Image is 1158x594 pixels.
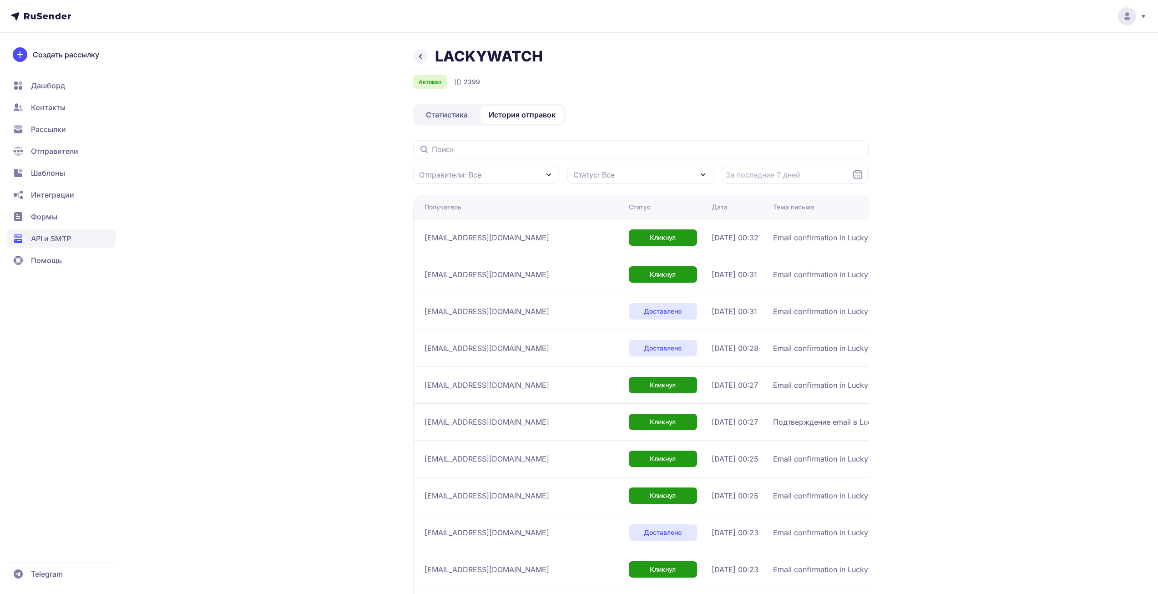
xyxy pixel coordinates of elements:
[629,203,651,212] div: Статус
[773,527,889,538] span: Email confirmation in Luckywatch
[712,564,759,575] span: [DATE] 00:23
[650,270,676,279] span: Кликнул
[413,140,869,158] input: Поиск
[650,417,676,426] span: Кликнул
[31,168,65,178] span: Шаблоны
[650,491,676,500] span: Кликнул
[489,109,556,120] span: История отправок
[425,380,549,391] span: [EMAIL_ADDRESS][DOMAIN_NAME]
[712,380,758,391] span: [DATE] 00:27
[31,80,65,91] span: Дашборд
[464,77,480,86] span: 2399
[425,490,549,501] span: [EMAIL_ADDRESS][DOMAIN_NAME]
[773,490,889,501] span: Email confirmation in Luckywatch
[644,307,682,316] span: Доставлено
[31,255,62,266] span: Помощь
[31,102,66,113] span: Контакты
[773,453,889,464] span: Email confirmation in Luckywatch
[426,109,468,120] span: Статистика
[455,76,480,87] div: ID
[33,49,99,60] span: Создать рассылку
[425,416,549,427] span: [EMAIL_ADDRESS][DOMAIN_NAME]
[722,166,869,184] input: Datepicker input
[773,564,889,575] span: Email confirmation in Luckywatch
[773,232,889,243] span: Email confirmation in Luckywatch
[480,106,564,124] a: История отправок
[712,416,758,427] span: [DATE] 00:27
[773,269,889,280] span: Email confirmation in Luckywatch
[425,203,461,212] div: Получатель
[415,106,479,124] a: Статистика
[650,381,676,390] span: Кликнул
[425,343,549,354] span: [EMAIL_ADDRESS][DOMAIN_NAME]
[425,564,549,575] span: [EMAIL_ADDRESS][DOMAIN_NAME]
[773,343,889,354] span: Email confirmation in Luckywatch
[425,306,549,317] span: [EMAIL_ADDRESS][DOMAIN_NAME]
[419,169,481,180] span: Отправители: Все
[712,527,759,538] span: [DATE] 00:23
[650,565,676,574] span: Кликнул
[773,380,889,391] span: Email confirmation in Luckywatch
[712,203,728,212] div: Дата
[419,78,441,86] span: Активен
[435,47,543,66] h1: LACKYWATCH
[650,233,676,242] span: Кликнул
[31,189,74,200] span: Интеграции
[425,453,549,464] span: [EMAIL_ADDRESS][DOMAIN_NAME]
[712,453,759,464] span: [DATE] 00:25
[773,306,889,317] span: Email confirmation in Luckywatch
[425,527,549,538] span: [EMAIL_ADDRESS][DOMAIN_NAME]
[31,124,66,135] span: Рассылки
[425,232,549,243] span: [EMAIL_ADDRESS][DOMAIN_NAME]
[650,454,676,463] span: Кликнул
[573,169,615,180] span: Статус: Все
[31,569,63,579] span: Telegram
[644,528,682,537] span: Доставлено
[712,269,757,280] span: [DATE] 00:31
[31,146,78,157] span: Отправители
[773,203,814,212] div: Тема письма
[712,232,759,243] span: [DATE] 00:32
[425,269,549,280] span: [EMAIL_ADDRESS][DOMAIN_NAME]
[712,490,759,501] span: [DATE] 00:25
[773,416,900,427] span: Подтверждение email в Luckywatch
[31,211,57,222] span: Формы
[7,565,116,583] a: Telegram
[31,233,71,244] span: API и SMTP
[712,343,759,354] span: [DATE] 00:28
[712,306,757,317] span: [DATE] 00:31
[644,344,682,353] span: Доставлено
